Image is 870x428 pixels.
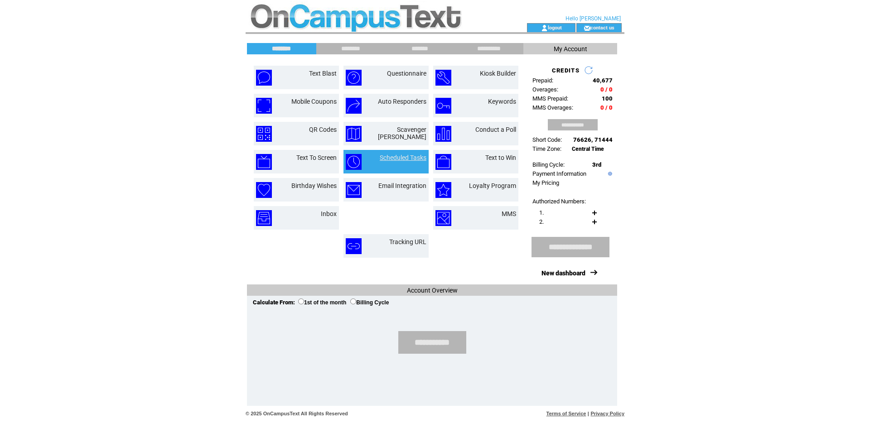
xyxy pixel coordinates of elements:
[532,179,559,186] a: My Pricing
[346,238,362,254] img: tracking-url.png
[296,154,337,161] a: Text To Screen
[602,95,613,102] span: 100
[546,411,586,416] a: Terms of Service
[256,154,272,170] img: text-to-screen.png
[532,145,561,152] span: Time Zone:
[469,182,516,189] a: Loyalty Program
[350,299,389,306] label: Billing Cycle
[552,67,580,74] span: CREDITS
[532,198,586,205] span: Authorized Numbers:
[246,411,348,416] span: © 2025 OnCampusText All Rights Reserved
[532,161,565,168] span: Billing Cycle:
[346,182,362,198] img: email-integration.png
[532,104,573,111] span: MMS Overages:
[539,218,544,225] span: 2.
[532,170,586,177] a: Payment Information
[346,98,362,114] img: auto-responders.png
[378,182,426,189] a: Email Integration
[407,287,458,294] span: Account Overview
[435,70,451,86] img: kiosk-builder.png
[600,104,613,111] span: 0 / 0
[387,70,426,77] a: Questionnaire
[256,182,272,198] img: birthday-wishes.png
[532,77,553,84] span: Prepaid:
[309,70,337,77] a: Text Blast
[572,146,604,152] span: Central Time
[435,154,451,170] img: text-to-win.png
[256,70,272,86] img: text-blast.png
[532,136,562,143] span: Short Code:
[485,154,516,161] a: Text to Win
[321,210,337,217] a: Inbox
[256,126,272,142] img: qr-codes.png
[600,86,613,93] span: 0 / 0
[346,70,362,86] img: questionnaire.png
[350,298,356,304] input: Billing Cycle
[475,126,516,133] a: Conduct a Poll
[554,45,587,53] span: My Account
[346,126,362,142] img: scavenger-hunt.png
[480,70,516,77] a: Kiosk Builder
[256,98,272,114] img: mobile-coupons.png
[588,411,589,416] span: |
[435,182,451,198] img: loyalty-program.png
[592,161,601,168] span: 3rd
[298,299,346,306] label: 1st of the month
[590,24,614,30] a: contact us
[291,182,337,189] a: Birthday Wishes
[541,269,585,277] a: New dashboard
[435,98,451,114] img: keywords.png
[291,98,337,105] a: Mobile Coupons
[380,154,426,161] a: Scheduled Tasks
[606,172,612,176] img: help.gif
[378,126,426,140] a: Scavenger [PERSON_NAME]
[309,126,337,133] a: QR Codes
[532,86,558,93] span: Overages:
[584,24,590,32] img: contact_us_icon.gif
[565,15,621,22] span: Hello [PERSON_NAME]
[256,210,272,226] img: inbox.png
[532,95,568,102] span: MMS Prepaid:
[590,411,624,416] a: Privacy Policy
[389,238,426,245] a: Tracking URL
[435,210,451,226] img: mms.png
[593,77,613,84] span: 40,677
[346,154,362,170] img: scheduled-tasks.png
[435,126,451,142] img: conduct-a-poll.png
[539,209,544,216] span: 1.
[502,210,516,217] a: MMS
[541,24,548,32] img: account_icon.gif
[253,299,295,306] span: Calculate From:
[378,98,426,105] a: Auto Responders
[298,298,304,304] input: 1st of the month
[488,98,516,105] a: Keywords
[573,136,613,143] span: 76626, 71444
[548,24,562,30] a: logout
